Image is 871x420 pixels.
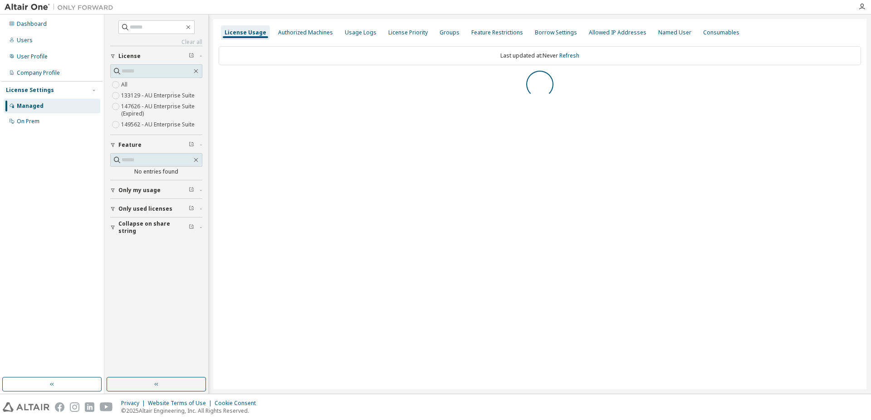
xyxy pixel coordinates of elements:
p: © 2025 Altair Engineering, Inc. All Rights Reserved. [121,407,261,415]
label: 149562 - AU Enterprise Suite [121,119,196,130]
div: User Profile [17,53,48,60]
img: youtube.svg [100,402,113,412]
label: All [121,79,129,90]
div: Dashboard [17,20,47,28]
a: Refresh [559,52,579,59]
span: Clear filter [189,187,194,194]
label: 133129 - AU Enterprise Suite [121,90,196,101]
div: Website Terms of Use [148,400,215,407]
div: On Prem [17,118,39,125]
button: Only used licenses [110,199,202,219]
div: Borrow Settings [535,29,577,36]
span: Collapse on share string [118,220,189,235]
div: License Settings [6,87,54,94]
div: Groups [440,29,460,36]
span: Clear filter [189,141,194,149]
div: Last updated at: Never [219,46,861,65]
span: Only used licenses [118,205,172,212]
label: 147626 - AU Enterprise Suite (Expired) [121,101,202,119]
button: Feature [110,135,202,155]
div: Managed [17,102,44,110]
div: Feature Restrictions [471,29,523,36]
div: License Priority [388,29,428,36]
div: License Usage [225,29,266,36]
span: Clear filter [189,53,194,60]
div: Cookie Consent [215,400,261,407]
img: instagram.svg [70,402,79,412]
div: Usage Logs [345,29,377,36]
div: Consumables [703,29,739,36]
button: License [110,46,202,66]
div: Named User [658,29,691,36]
div: No entries found [110,168,202,175]
span: Only my usage [118,187,161,194]
span: Clear filter [189,224,194,231]
div: Authorized Machines [278,29,333,36]
button: Collapse on share string [110,217,202,237]
span: License [118,53,141,60]
div: Privacy [121,400,148,407]
img: Altair One [5,3,118,12]
a: Clear all [110,39,202,46]
span: Feature [118,141,142,149]
span: Clear filter [189,205,194,212]
div: Allowed IP Addresses [589,29,646,36]
img: altair_logo.svg [3,402,49,412]
div: Users [17,37,33,44]
img: linkedin.svg [85,402,94,412]
img: facebook.svg [55,402,64,412]
div: Company Profile [17,69,60,77]
button: Only my usage [110,180,202,200]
